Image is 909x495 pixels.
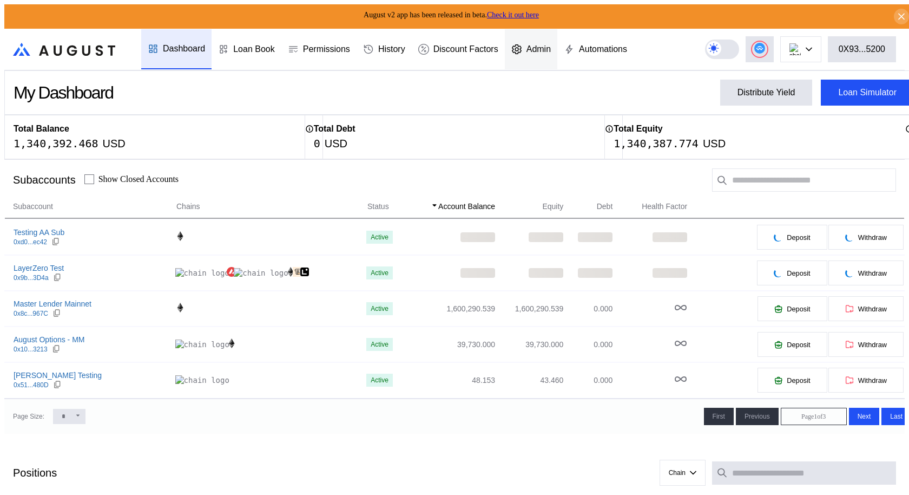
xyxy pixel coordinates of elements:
img: pending [845,233,854,242]
span: Withdraw [858,341,887,349]
div: LayerZero Test [14,263,64,273]
td: 39,730.000 [496,327,564,362]
img: chain logo [234,268,288,278]
div: Active [371,305,388,312]
div: Active [371,376,388,384]
h2: Total Debt [314,124,355,134]
div: Dashboard [163,44,205,54]
button: First [704,408,734,425]
img: chain logo [789,43,801,55]
button: Distribute Yield [720,80,813,106]
div: Testing AA Sub [14,227,64,237]
button: pendingDeposit [756,260,827,286]
td: 48.153 [405,362,496,398]
button: pendingWithdraw [828,260,904,286]
span: Account Balance [438,201,495,212]
button: pendingDeposit [756,224,827,250]
img: pending [774,233,782,242]
label: Show Closed Accounts [98,174,179,184]
span: Next [858,413,871,420]
img: chain logo [286,267,295,277]
img: chain logo [227,267,236,277]
button: chain logo [780,36,821,62]
div: 1,340,387.774 [614,137,699,150]
img: chain logo [175,303,185,312]
div: 0x8c...967C [14,310,48,317]
div: Distribute Yield [737,88,795,97]
div: 0X93...5200 [839,44,885,54]
div: 0 [314,137,320,150]
a: History [357,29,412,69]
a: Discount Factors [412,29,505,69]
span: Deposit [787,305,810,313]
div: [PERSON_NAME] Testing [14,370,102,380]
div: Active [371,269,388,277]
a: Automations [557,29,634,69]
div: August Options - MM [14,335,85,344]
td: 43.460 [496,362,564,398]
span: Chains [176,201,200,212]
div: Automations [579,44,627,54]
td: 39,730.000 [405,327,496,362]
button: pendingWithdraw [828,224,904,250]
div: Page Size: [13,413,44,420]
button: Withdraw [828,367,904,393]
img: chain logo [293,267,302,277]
div: 0x51...480D [14,381,49,389]
span: Deposit [787,233,810,242]
span: Page 1 of 3 [801,413,826,421]
button: Withdraw [828,296,904,322]
td: 1,600,290.539 [405,291,496,327]
div: USD [103,137,126,150]
img: chain logo [175,231,185,241]
span: First [713,413,725,420]
td: 0.000 [564,327,613,362]
h2: Total Equity [614,124,662,134]
td: 0.000 [564,291,613,327]
span: Withdraw [858,269,887,277]
span: Previous [745,413,770,420]
button: Next [849,408,880,425]
button: 0X93...5200 [828,36,896,62]
div: Subaccounts [13,174,76,186]
td: 0.000 [564,362,613,398]
div: My Dashboard [14,83,113,103]
a: Permissions [281,29,357,69]
a: Loan Book [212,29,281,69]
div: 0xd0...ec42 [14,238,47,246]
div: History [378,44,405,54]
div: USD [325,137,347,150]
span: Status [367,201,389,212]
img: chain logo [175,268,229,278]
img: chain logo [175,375,229,385]
div: Active [371,341,388,348]
button: Deposit [757,367,827,393]
a: Check it out here [487,11,539,19]
div: Active [371,233,388,241]
img: pending [845,269,854,277]
span: Withdraw [858,376,887,385]
button: Withdraw [828,331,904,357]
span: August v2 app has been released in beta. [364,11,539,19]
td: 1,600,290.539 [496,291,564,327]
div: Admin [526,44,551,54]
div: Permissions [303,44,350,54]
div: Loan Book [233,44,275,54]
span: Withdraw [858,233,887,242]
button: Chain [660,460,706,486]
span: Deposit [787,341,810,349]
div: Loan Simulator [838,88,897,97]
button: Deposit [757,331,827,357]
div: USD [703,137,726,150]
span: Equity [542,201,563,212]
span: Last [890,413,903,420]
h2: Total Balance [14,124,69,134]
div: 1,340,392.468 [14,137,98,150]
img: chain logo [227,338,236,348]
div: Master Lender Mainnet [14,299,91,309]
span: Health Factor [642,201,687,212]
span: Deposit [787,269,810,277]
a: Admin [505,29,557,69]
img: chain logo [300,267,309,277]
a: Dashboard [141,29,212,69]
